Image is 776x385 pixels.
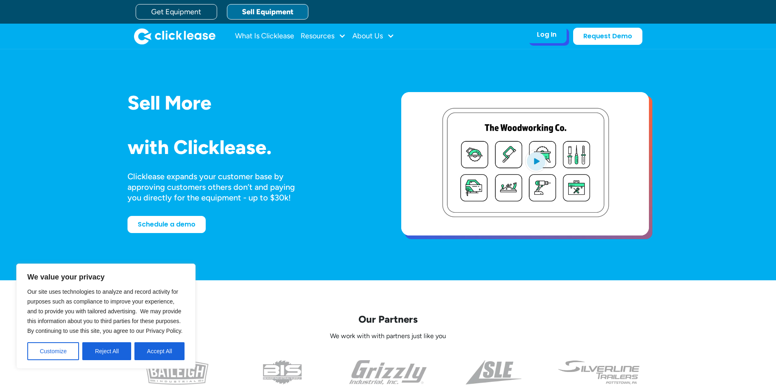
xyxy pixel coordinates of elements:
[128,313,649,326] p: Our Partners
[27,288,182,334] span: Our site uses technologies to analyze and record activity for purposes such as compliance to impr...
[134,342,185,360] button: Accept All
[128,216,206,233] a: Schedule a demo
[573,28,642,45] a: Request Demo
[128,171,310,203] div: Clicklease expands your customer base by approving customers others don’t and paying you directly...
[537,31,556,39] div: Log In
[557,360,641,385] img: undefined
[352,28,394,44] div: About Us
[263,360,302,385] img: the logo for beaver industrial supply
[134,28,215,44] img: Clicklease logo
[466,360,521,385] img: a black and white photo of the side of a triangle
[128,332,649,341] p: We work with with partners just like you
[227,4,308,20] a: Sell Equipment
[235,28,294,44] a: What Is Clicklease
[27,272,185,282] p: We value your privacy
[128,136,375,158] h1: with Clicklease.
[128,92,375,114] h1: Sell More
[145,360,209,385] img: baileigh logo
[301,28,346,44] div: Resources
[82,342,131,360] button: Reject All
[134,28,215,44] a: home
[525,150,547,172] img: Blue play button logo on a light blue circular background
[136,4,217,20] a: Get Equipment
[16,264,196,369] div: We value your privacy
[27,342,79,360] button: Customize
[349,360,427,385] img: the grizzly industrial inc logo
[401,92,649,235] a: open lightbox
